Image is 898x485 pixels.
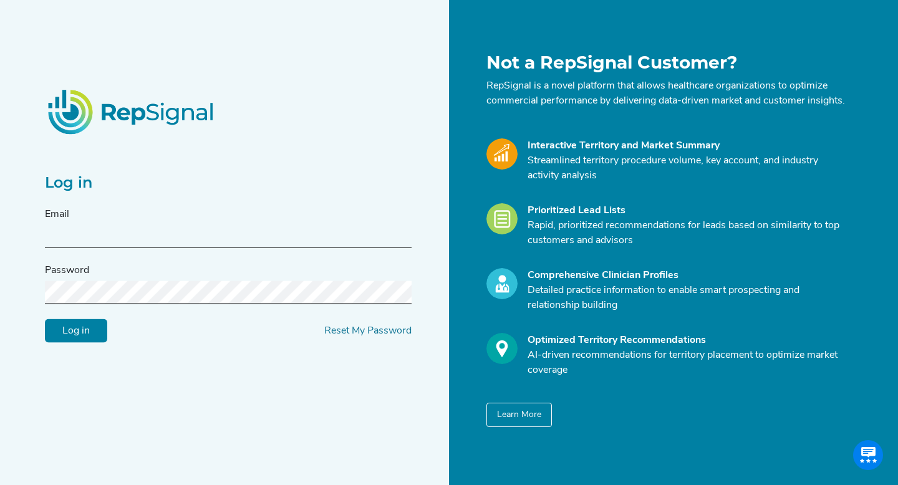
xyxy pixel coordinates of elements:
[486,52,846,74] h1: Not a RepSignal Customer?
[528,348,846,378] p: AI-driven recommendations for territory placement to optimize market coverage
[528,203,846,218] div: Prioritized Lead Lists
[45,174,412,192] h2: Log in
[45,207,69,222] label: Email
[528,333,846,348] div: Optimized Territory Recommendations
[45,263,89,278] label: Password
[486,138,518,170] img: Market_Icon.a700a4ad.svg
[528,218,846,248] p: Rapid, prioritized recommendations for leads based on similarity to top customers and advisors
[45,319,107,343] input: Log in
[528,268,846,283] div: Comprehensive Clinician Profiles
[528,283,846,313] p: Detailed practice information to enable smart prospecting and relationship building
[528,138,846,153] div: Interactive Territory and Market Summary
[324,326,412,336] a: Reset My Password
[528,153,846,183] p: Streamlined territory procedure volume, key account, and industry activity analysis
[32,74,231,149] img: RepSignalLogo.20539ed3.png
[486,268,518,299] img: Profile_Icon.739e2aba.svg
[486,403,552,427] button: Learn More
[486,203,518,234] img: Leads_Icon.28e8c528.svg
[486,333,518,364] img: Optimize_Icon.261f85db.svg
[486,79,846,108] p: RepSignal is a novel platform that allows healthcare organizations to optimize commercial perform...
